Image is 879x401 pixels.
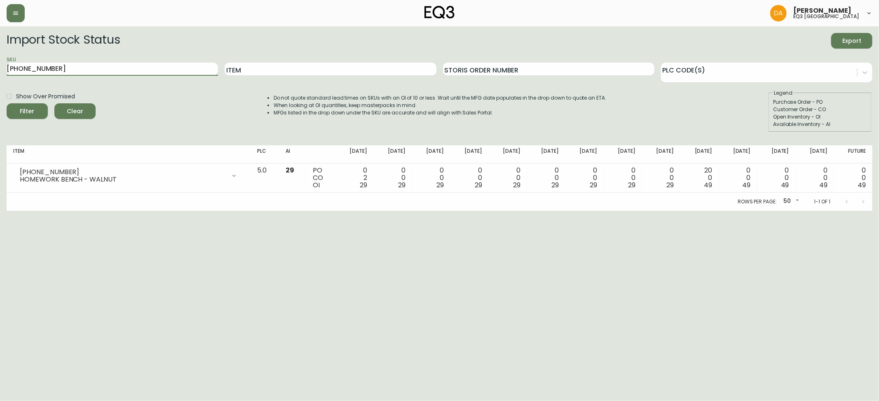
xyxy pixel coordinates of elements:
th: PLC [251,145,279,163]
div: 20 0 [687,167,712,189]
span: 49 [858,180,866,190]
th: [DATE] [604,145,642,163]
th: [DATE] [335,145,374,163]
span: 29 [551,180,559,190]
span: Show Over Promised [16,92,75,101]
span: 29 [590,180,597,190]
span: 29 [398,180,406,190]
li: MFGs listed in the drop down under the SKU are accurate and will align with Sales Portal. [274,109,607,117]
div: 0 0 [534,167,559,189]
div: HOMEWORK BENCH - WALNUT [20,176,226,183]
span: 29 [628,180,635,190]
div: 0 0 [841,167,866,189]
h5: eq3 [GEOGRAPHIC_DATA] [793,14,859,19]
div: Customer Order - CO [773,106,867,113]
span: 29 [667,180,674,190]
div: 0 0 [726,167,751,189]
span: 29 [475,180,482,190]
li: When looking at OI quantities, keep masterpacks in mind. [274,102,607,109]
span: OI [313,180,320,190]
p: Rows per page: [738,198,777,205]
th: [DATE] [489,145,527,163]
div: [PHONE_NUMBER]HOMEWORK BENCH - WALNUT [13,167,244,185]
h2: Import Stock Status [7,33,120,49]
div: 0 0 [419,167,444,189]
span: Export [838,36,866,46]
th: [DATE] [680,145,719,163]
th: [DATE] [796,145,834,163]
div: 0 2 [342,167,367,189]
span: Clear [61,106,89,117]
div: PO CO [313,167,329,189]
li: Do not quote standard lead times on SKUs with an OI of 10 or less. Wait until the MFG date popula... [274,94,607,102]
div: 50 [780,195,801,208]
th: [DATE] [757,145,796,163]
div: [PHONE_NUMBER] [20,168,226,176]
div: Open Inventory - OI [773,113,867,121]
th: Future [834,145,872,163]
th: [DATE] [412,145,450,163]
span: [PERSON_NAME] [793,7,851,14]
th: [DATE] [719,145,757,163]
button: Export [831,33,872,49]
p: 1-1 of 1 [814,198,830,205]
span: 49 [781,180,789,190]
div: 0 0 [495,167,520,189]
span: 29 [436,180,444,190]
th: Item [7,145,251,163]
th: [DATE] [527,145,565,163]
th: [DATE] [374,145,412,163]
legend: Legend [773,89,793,97]
span: 49 [704,180,713,190]
img: logo [424,6,455,19]
th: AI [279,145,306,163]
div: 0 0 [802,167,827,189]
span: 29 [513,180,520,190]
div: 0 0 [572,167,597,189]
span: 29 [360,180,367,190]
div: 0 0 [764,167,789,189]
th: [DATE] [450,145,489,163]
button: Clear [54,103,96,119]
div: 0 0 [457,167,482,189]
th: [DATE] [642,145,680,163]
img: dd1a7e8db21a0ac8adbf82b84ca05374 [770,5,787,21]
div: Filter [20,106,35,117]
div: 0 0 [649,167,674,189]
span: 29 [286,166,294,175]
td: 5.0 [251,163,279,193]
button: Filter [7,103,48,119]
div: Available Inventory - AI [773,121,867,128]
div: 0 0 [610,167,635,189]
div: 0 0 [380,167,406,189]
div: Purchase Order - PO [773,98,867,106]
th: [DATE] [565,145,604,163]
span: 49 [819,180,827,190]
span: 49 [743,180,751,190]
